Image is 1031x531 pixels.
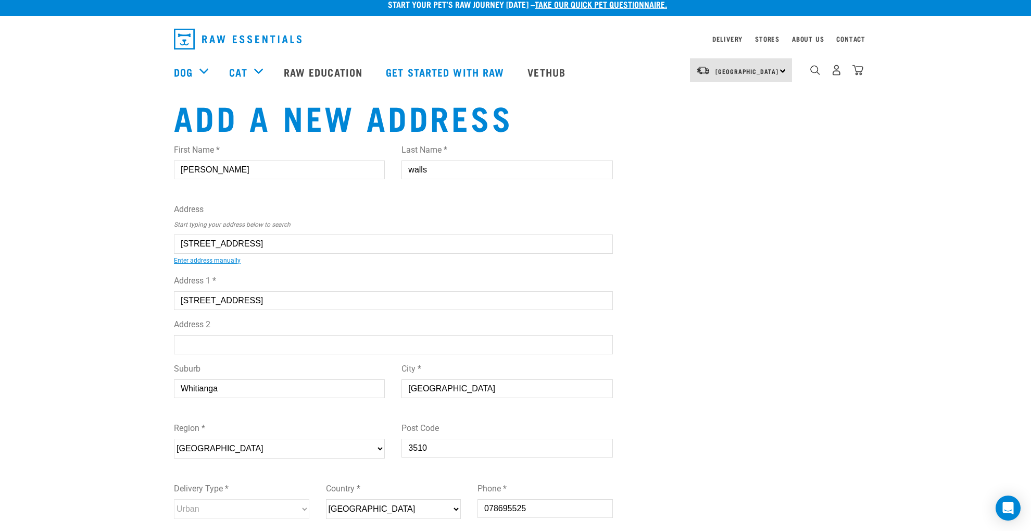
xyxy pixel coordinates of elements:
[792,37,824,41] a: About Us
[375,51,517,93] a: Get started with Raw
[174,257,241,264] a: Enter address manually
[174,318,613,331] label: Address 2
[401,363,612,375] label: City *
[174,234,613,253] input: e.g. 21 Example Street, Suburb, City
[174,64,193,80] a: Dog
[174,363,385,375] label: Suburb
[401,422,612,435] label: Post Code
[852,65,863,76] img: home-icon@2x.png
[174,422,385,435] label: Region *
[166,24,865,54] nav: dropdown navigation
[696,66,710,75] img: van-moving.png
[477,483,613,495] label: Phone *
[326,483,461,495] label: Country *
[174,275,613,287] label: Address 1 *
[174,144,385,156] label: First Name *
[535,2,667,6] a: take our quick pet questionnaire.
[174,203,613,216] label: Address
[996,496,1021,521] div: Open Intercom Messenger
[517,51,579,93] a: Vethub
[755,37,779,41] a: Stores
[831,65,842,76] img: user.png
[174,29,301,50] img: Raw Essentials Logo
[810,65,820,75] img: home-icon-1@2x.png
[401,144,612,156] label: Last Name *
[229,64,247,80] a: Cat
[174,98,613,135] h1: Add a new address
[174,220,613,229] p: Start typing your address below to search
[174,483,309,495] label: Delivery Type *
[836,37,865,41] a: Contact
[715,69,778,73] span: [GEOGRAPHIC_DATA]
[273,51,375,93] a: Raw Education
[712,37,743,41] a: Delivery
